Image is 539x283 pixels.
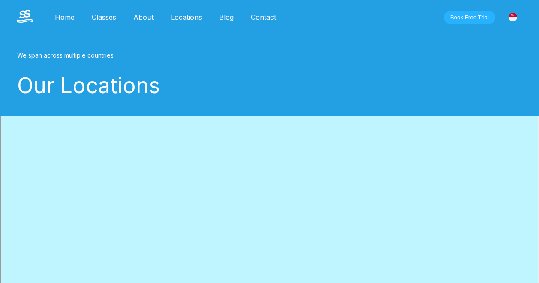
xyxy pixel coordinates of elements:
[83,13,125,21] a: Classes
[162,13,211,21] a: Locations
[46,13,83,21] a: Home
[242,13,285,21] a: Contact
[444,11,495,24] button: Book Free Trial
[125,13,162,21] a: About
[509,13,517,21] img: Singapore
[211,13,242,21] a: Blog
[17,73,522,98] div: Our Locations
[504,8,522,26] div: [GEOGRAPHIC_DATA]
[17,10,33,23] img: The Swim Starter Logo
[17,52,522,59] div: We span across multiple countries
